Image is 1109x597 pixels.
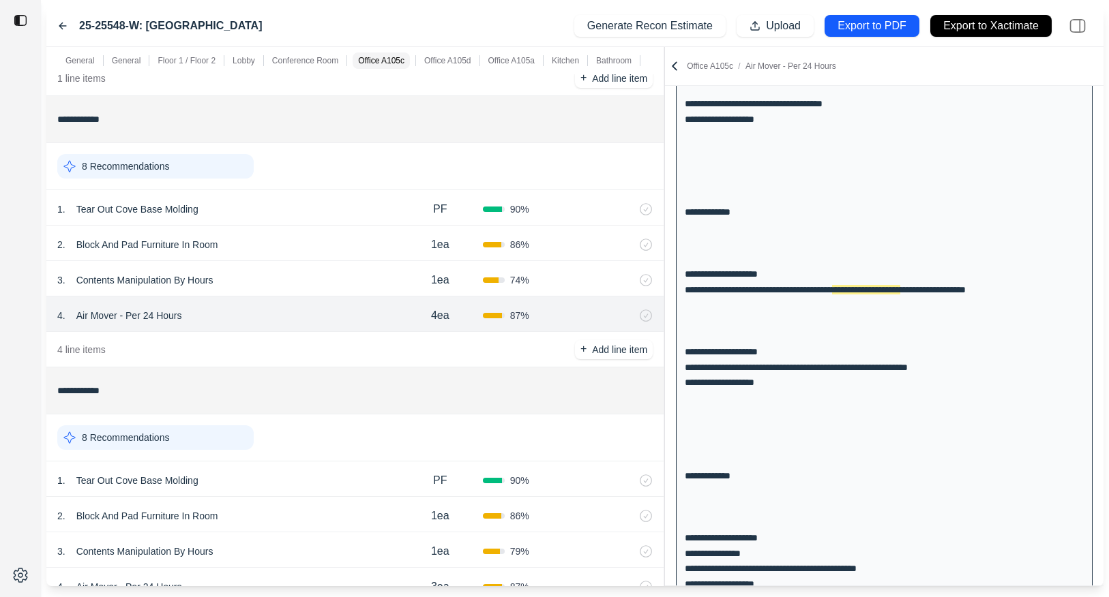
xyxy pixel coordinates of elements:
[737,15,814,37] button: Upload
[57,273,65,287] p: 3 .
[580,341,587,357] p: +
[358,55,404,66] p: Office A105c
[431,307,449,324] p: 4ea
[57,309,65,322] p: 4 .
[158,55,216,66] p: Floor 1 / Floor 2
[57,238,65,251] p: 2 .
[687,61,836,72] p: Office A105c
[488,55,535,66] p: Office A105a
[57,202,65,216] p: 1 .
[71,200,204,219] p: Tear Out Cove Base Molding
[838,18,906,34] p: Export to PDF
[575,340,653,359] button: +Add line item
[733,61,745,71] span: /
[71,271,219,290] p: Contents Manipulation By Hours
[71,306,188,325] p: Air Mover - Per 24 Hours
[431,543,449,560] p: 1ea
[272,55,338,66] p: Conference Room
[510,545,529,558] span: 79 %
[574,15,726,37] button: Generate Recon Estimate
[57,72,106,85] p: 1 line items
[71,235,224,254] p: Block And Pad Furniture In Room
[587,18,713,34] p: Generate Recon Estimate
[1063,11,1093,41] img: right-panel.svg
[57,545,65,558] p: 3 .
[57,474,65,487] p: 1 .
[575,69,653,88] button: +Add line item
[82,159,169,173] p: 8 Recommendations
[930,15,1052,37] button: Export to Xactimate
[745,61,836,71] span: Air Mover - Per 24 Hours
[71,542,219,561] p: Contents Manipulation By Hours
[510,509,529,523] span: 86 %
[424,55,471,66] p: Office A105d
[82,431,169,444] p: 8 Recommendations
[592,72,647,85] p: Add line item
[112,55,141,66] p: General
[552,55,579,66] p: Kitchen
[431,508,449,524] p: 1ea
[433,201,447,217] p: PF
[510,474,529,487] span: 90 %
[766,18,801,34] p: Upload
[433,472,447,489] p: PF
[510,202,529,216] span: 90 %
[510,273,529,287] span: 74 %
[431,272,449,288] p: 1ea
[71,506,224,525] p: Block And Pad Furniture In Room
[580,70,587,86] p: +
[596,55,632,66] p: Bathroom
[431,236,449,253] p: 1ea
[431,579,449,595] p: 3ea
[14,14,27,27] img: toggle sidebar
[825,15,919,37] button: Export to PDF
[510,580,529,594] span: 87 %
[71,577,188,596] p: Air Mover - Per 24 Hours
[57,580,65,594] p: 4 .
[71,471,204,490] p: Tear Out Cove Base Molding
[65,55,95,66] p: General
[510,309,529,322] span: 87 %
[233,55,255,66] p: Lobby
[943,18,1039,34] p: Export to Xactimate
[57,509,65,523] p: 2 .
[592,343,647,356] p: Add line item
[79,18,263,34] label: 25-25548-W: [GEOGRAPHIC_DATA]
[510,238,529,251] span: 86 %
[57,343,106,356] p: 4 line items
